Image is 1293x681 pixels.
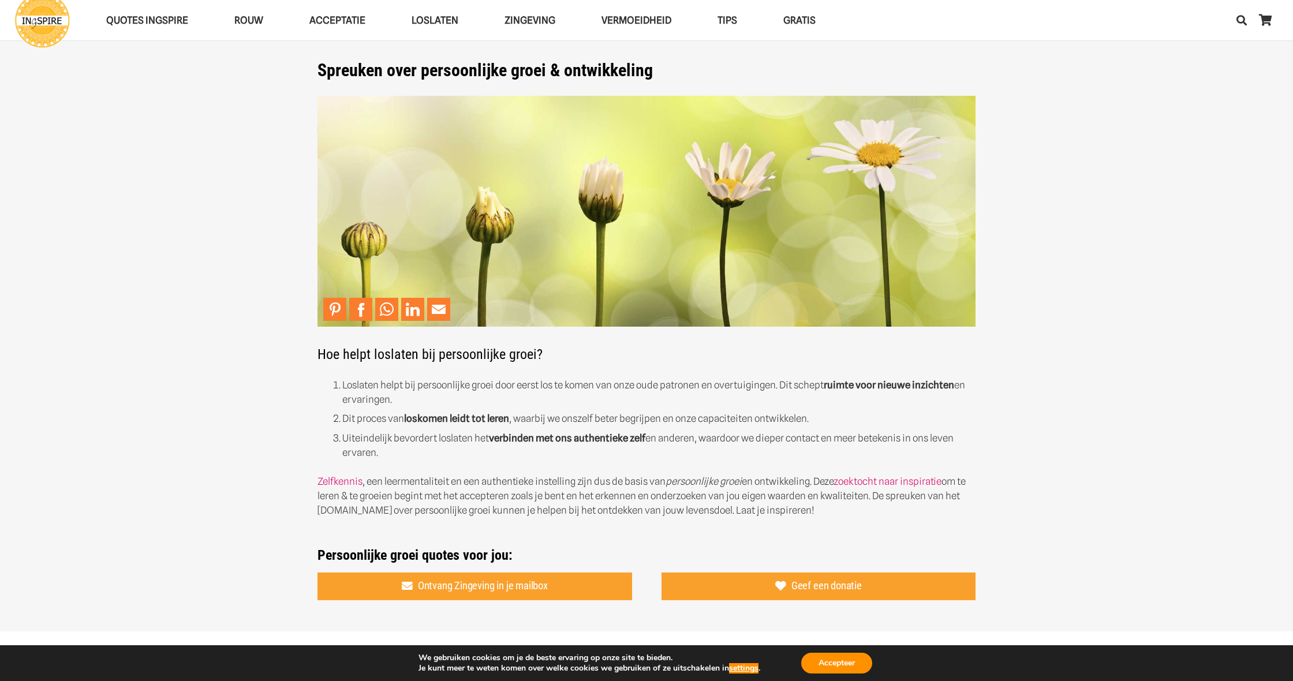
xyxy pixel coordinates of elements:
[317,476,363,487] a: Zelfkennis
[342,378,976,407] li: Loslaten helpt bij persoonlijke groei door eerst los te komen van onze oude patronen en overtuigi...
[401,298,427,321] li: LinkedIn
[412,14,458,26] span: Loslaten
[666,476,742,487] em: persoonlijke groei
[427,298,453,321] li: Email This
[578,6,694,35] a: VERMOEIDHEIDVERMOEIDHEID Menu
[286,6,388,35] a: AcceptatieAcceptatie Menu
[824,379,954,391] strong: ruimte voor nieuwe inzichten
[760,6,839,35] a: GRATISGRATIS Menu
[323,298,346,321] a: Pin to Pinterest
[418,653,760,663] p: We gebruiken cookies om je de beste ervaring op onze site te bieden.
[349,298,372,321] a: Share to Facebook
[601,14,671,26] span: VERMOEIDHEID
[106,14,188,26] span: QUOTES INGSPIRE
[317,96,976,327] img: De mooiste spreuken over persoonlijke ontwikkeling en quotes over persoonlijke groei van ingspire
[404,413,509,424] strong: loskomen leidt tot leren
[481,6,578,35] a: ZingevingZingeving Menu
[317,474,976,518] p: , een leermentaliteit en een authentieke instelling zijn dus de basis van en ontwikkeling. Deze o...
[317,60,976,81] h1: Spreuken over persoonlijke groei & ontwikkeling
[418,663,760,673] p: Je kunt meer te weten komen over welke cookies we gebruiken of ze uitschakelen in .
[342,431,976,460] li: Uiteindelijk bevordert loslaten het en anderen, waardoor we dieper contact en meer betekenis in o...
[662,573,976,600] a: Geef een donatie
[83,6,211,35] a: QUOTES INGSPIREQUOTES INGSPIRE Menu
[1230,6,1253,35] a: Zoeken
[505,14,555,26] span: Zingeving
[801,653,872,673] button: Accepteer
[323,298,349,321] li: Pinterest
[418,579,548,592] span: Ontvang Zingeving in je mailbox
[834,476,941,487] a: zoektocht naar inspiratie
[783,14,816,26] span: GRATIS
[694,6,760,35] a: TIPSTIPS Menu
[791,579,862,592] span: Geef een donatie
[349,298,375,321] li: Facebook
[729,663,758,673] button: settings
[388,6,481,35] a: LoslatenLoslaten Menu
[427,298,450,321] a: Mail to Email This
[211,6,286,35] a: ROUWROUW Menu
[401,298,424,321] a: Share to LinkedIn
[342,411,976,426] li: Dit proces van , waarbij we onszelf beter begrijpen en onze capaciteiten ontwikkelen.
[317,547,513,563] strong: Persoonlijke groei quotes voor jou:
[375,298,401,321] li: WhatsApp
[375,298,398,321] a: Share to WhatsApp
[234,14,263,26] span: ROUW
[489,432,645,444] strong: verbinden met ons authentieke zelf
[317,573,632,600] a: Ontvang Zingeving in je mailbox
[309,14,365,26] span: Acceptatie
[717,14,737,26] span: TIPS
